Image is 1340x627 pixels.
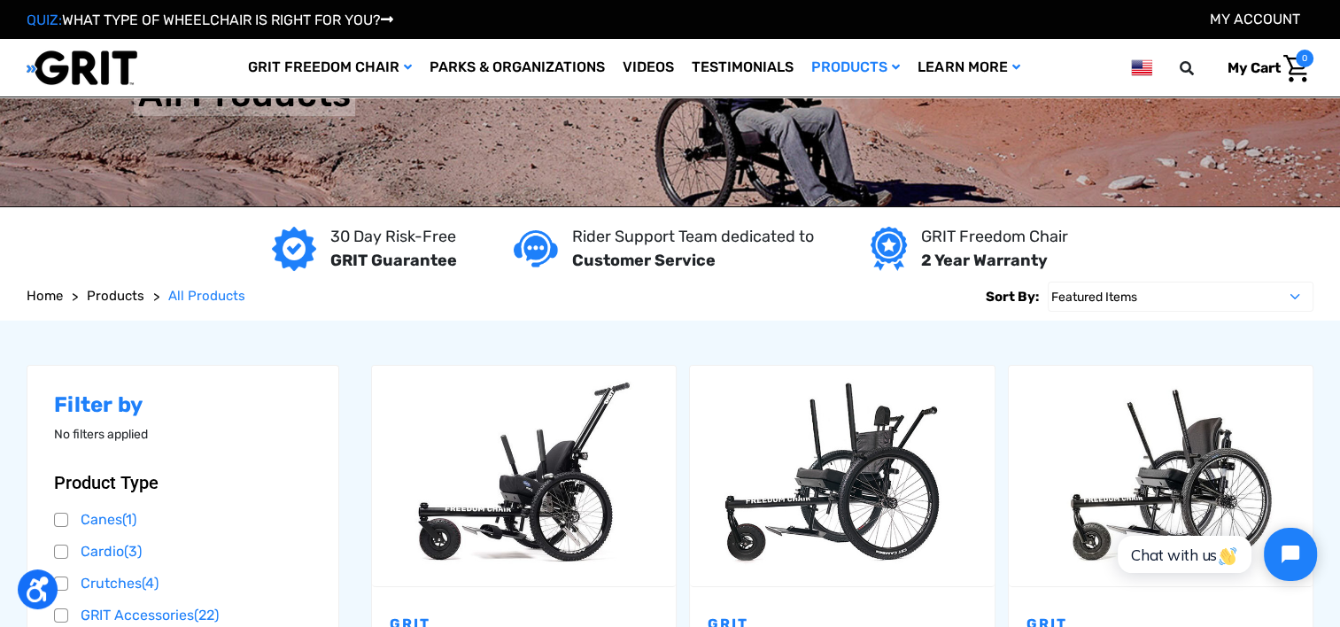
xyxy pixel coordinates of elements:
a: Parks & Organizations [421,39,614,97]
a: GRIT Freedom Chair: Pro,$5,495.00 [1009,366,1313,586]
span: (22) [194,607,219,623]
button: Product Type [54,472,312,493]
span: Home [27,288,63,304]
a: Products [802,39,909,97]
img: Year warranty [871,227,907,271]
strong: GRIT Guarantee [330,251,457,270]
a: Account [1210,11,1300,27]
span: QUIZ: [27,12,62,28]
img: Cart [1283,55,1309,82]
img: Customer service [514,230,558,267]
span: My Cart [1228,59,1281,76]
h2: Filter by [54,392,312,418]
a: Videos [614,39,683,97]
p: Rider Support Team dedicated to [572,225,814,249]
a: Crutches(4) [54,570,312,597]
a: Cardio(3) [54,538,312,565]
a: Cart with 0 items [1214,50,1313,87]
iframe: Tidio Chat [1098,513,1332,596]
img: GRIT All-Terrain Wheelchair and Mobility Equipment [27,50,137,86]
label: Sort By: [986,282,1039,312]
img: us.png [1131,57,1152,79]
span: (4) [142,575,159,592]
a: Products [87,286,144,306]
span: Products [87,288,144,304]
a: Canes(1) [54,507,312,533]
a: Testimonials [683,39,802,97]
a: Learn More [909,39,1028,97]
span: All Products [168,288,245,304]
input: Search [1188,50,1214,87]
a: GRIT Junior,$4,995.00 [372,366,676,586]
a: All Products [168,286,245,306]
span: (1) [122,511,136,528]
a: GRIT Freedom Chair: Spartan,$3,995.00 [690,366,994,586]
img: GRIT Guarantee [272,227,316,271]
span: 0 [1296,50,1313,67]
img: GRIT Junior: GRIT Freedom Chair all terrain wheelchair engineered specifically for kids [372,375,676,577]
p: 30 Day Risk-Free [330,225,457,249]
strong: 2 Year Warranty [921,251,1048,270]
a: GRIT Freedom Chair [239,39,421,97]
strong: Customer Service [572,251,716,270]
img: GRIT Freedom Chair Pro: the Pro model shown including contoured Invacare Matrx seatback, Spinergy... [1009,375,1313,577]
a: Home [27,286,63,306]
p: GRIT Freedom Chair [921,225,1068,249]
img: GRIT Freedom Chair: Spartan [690,375,994,577]
a: QUIZ:WHAT TYPE OF WHEELCHAIR IS RIGHT FOR YOU? [27,12,393,28]
span: Product Type [54,472,159,493]
span: (3) [124,543,142,560]
p: No filters applied [54,425,312,444]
